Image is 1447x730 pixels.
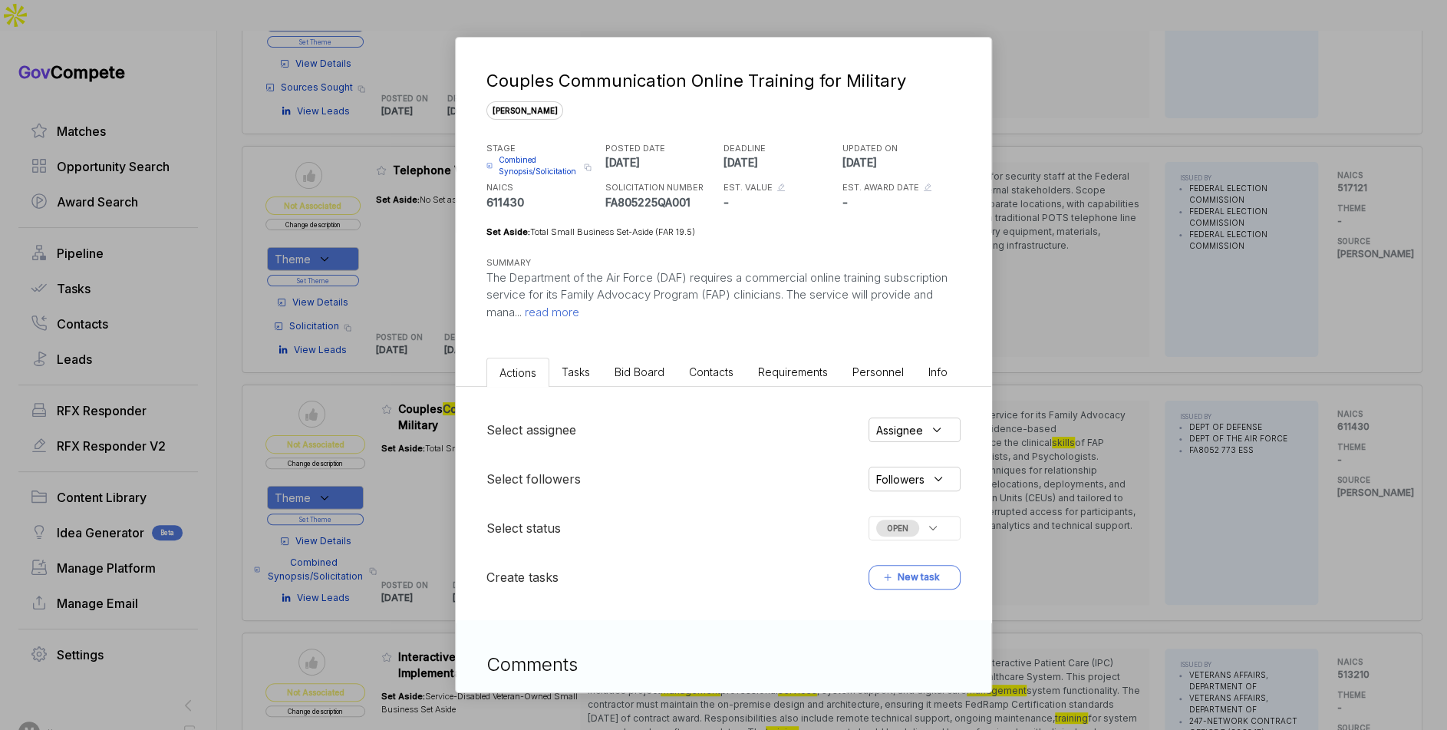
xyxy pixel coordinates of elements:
h5: UPDATED ON [842,142,958,155]
div: Couples Communication Online Training for Military [486,68,954,94]
button: New task [869,565,961,590]
h5: Select followers [486,470,581,488]
span: Set Aside: [486,226,530,237]
span: Assignee [876,422,923,438]
p: 611430 [486,194,602,210]
span: Tasks [562,365,590,378]
h5: SOLICITATION NUMBER [605,181,720,194]
h5: NAICS [486,181,602,194]
span: read more [522,305,579,319]
h3: Comments [486,651,961,679]
p: - [723,194,839,210]
span: Actions [499,366,536,379]
h5: POSTED DATE [605,142,720,155]
h5: EST. AWARD DATE [842,181,919,194]
p: The Department of the Air Force (DAF) requires a commercial online training subscription service ... [486,269,961,322]
p: [DATE] [605,154,720,170]
p: FA805225QA001 [605,194,720,210]
span: Combined Synopsis/Solicitation [499,154,579,177]
span: Total Small Business Set-Aside (FAR 19.5) [530,226,695,237]
h5: Select status [486,519,561,537]
span: Info [928,365,948,378]
h5: Create tasks [486,568,559,586]
span: Followers [876,471,925,487]
h5: STAGE [486,142,602,155]
span: OPEN [876,520,919,537]
span: Contacts [689,365,733,378]
span: Requirements [758,365,828,378]
h5: SUMMARY [486,256,936,269]
h5: DEADLINE [723,142,839,155]
span: [PERSON_NAME] [486,101,563,120]
a: Combined Synopsis/Solicitation [486,154,579,177]
span: Bid Board [615,365,664,378]
h5: Select assignee [486,421,576,439]
p: [DATE] [842,154,958,170]
p: [DATE] [723,154,839,170]
h5: EST. VALUE [723,181,773,194]
p: - [842,194,958,210]
span: Personnel [852,365,904,378]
